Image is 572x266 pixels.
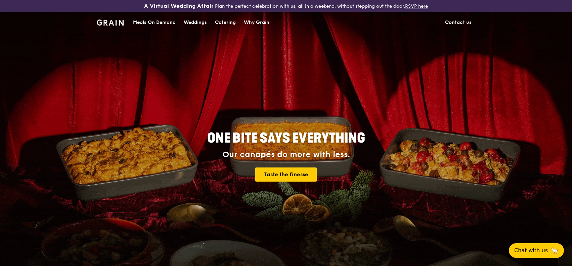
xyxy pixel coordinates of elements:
[211,12,240,33] a: Catering
[244,12,269,33] div: Why Grain
[255,167,317,182] a: Taste the finesse
[509,243,564,258] button: Chat with us🦙
[97,12,124,32] a: GrainGrain
[215,12,236,33] div: Catering
[144,3,214,9] h3: A Virtual Wedding Affair
[514,246,548,255] span: Chat with us
[95,3,477,9] div: Plan the perfect celebration with us, all in a weekend, without stepping out the door.
[207,130,365,146] span: ONE BITE SAYS EVERYTHING
[97,20,124,26] img: Grain
[240,12,273,33] a: Why Grain
[180,12,211,33] a: Weddings
[405,3,428,9] a: RSVP here
[165,150,407,159] div: Our canapés do more with less.
[551,246,559,255] span: 🦙
[441,12,476,33] a: Contact us
[184,12,207,33] div: Weddings
[133,12,176,33] div: Meals On Demand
